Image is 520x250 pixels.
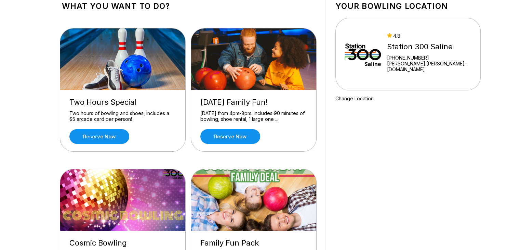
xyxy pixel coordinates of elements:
a: Reserve now [69,129,129,144]
img: Family Fun Pack [191,169,317,231]
a: Reserve now [200,129,260,144]
div: Family Fun Pack [200,238,307,248]
div: Two Hours Special [69,98,176,107]
h1: What you want to do? [62,1,315,11]
a: Change Location [335,96,374,101]
div: [DATE] from 4pm-8pm. Includes 90 minutes of bowling, shoe rental, 1 large one ... [200,110,307,122]
div: [DATE] Family Fun! [200,98,307,107]
div: Two hours of bowling and shoes, includes a $5 arcade card per person! [69,110,176,122]
img: Two Hours Special [60,28,186,90]
img: Cosmic Bowling [60,169,186,231]
a: [PERSON_NAME].[PERSON_NAME]...[DOMAIN_NAME] [387,61,471,72]
div: Cosmic Bowling [69,238,176,248]
div: 4.8 [387,33,471,39]
div: Station 300 Saline [387,42,471,51]
div: [PHONE_NUMBER] [387,55,471,61]
h1: Your bowling location [335,1,481,11]
img: Station 300 Saline [345,28,381,80]
img: Friday Family Fun! [191,28,317,90]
